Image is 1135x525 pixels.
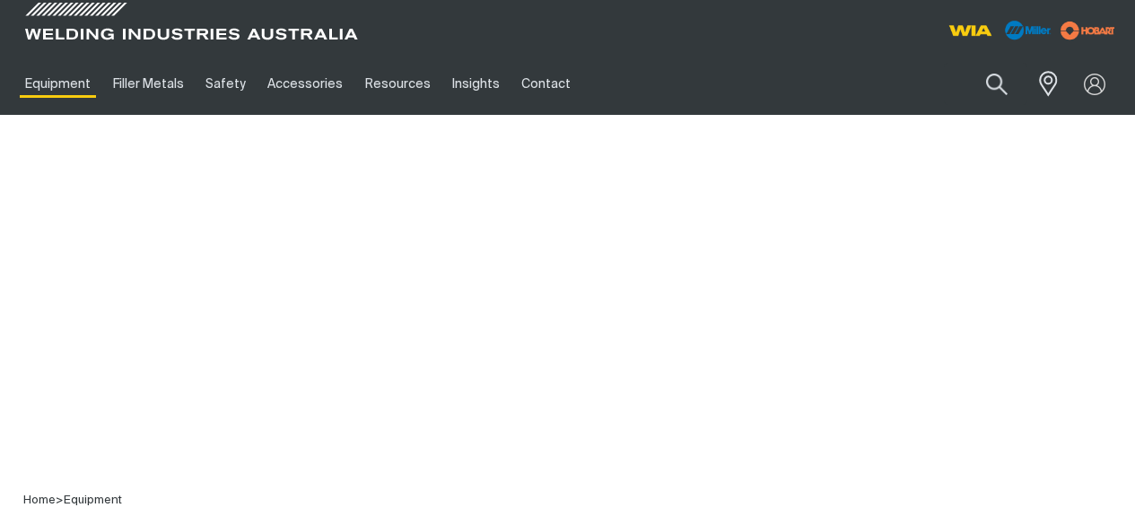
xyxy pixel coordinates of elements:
a: Filler Metals [101,53,194,115]
a: Home [23,494,56,506]
input: Product name or item number... [944,63,1027,105]
span: > [56,494,64,506]
a: Resources [354,53,441,115]
nav: Main [14,53,844,115]
h1: MIG Welders [427,389,709,447]
a: Accessories [257,53,354,115]
a: Equipment [14,53,101,115]
img: miller [1055,17,1121,44]
button: Search products [966,63,1027,105]
a: Contact [511,53,581,115]
a: Insights [441,53,511,115]
a: Safety [195,53,257,115]
a: Equipment [64,494,122,506]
